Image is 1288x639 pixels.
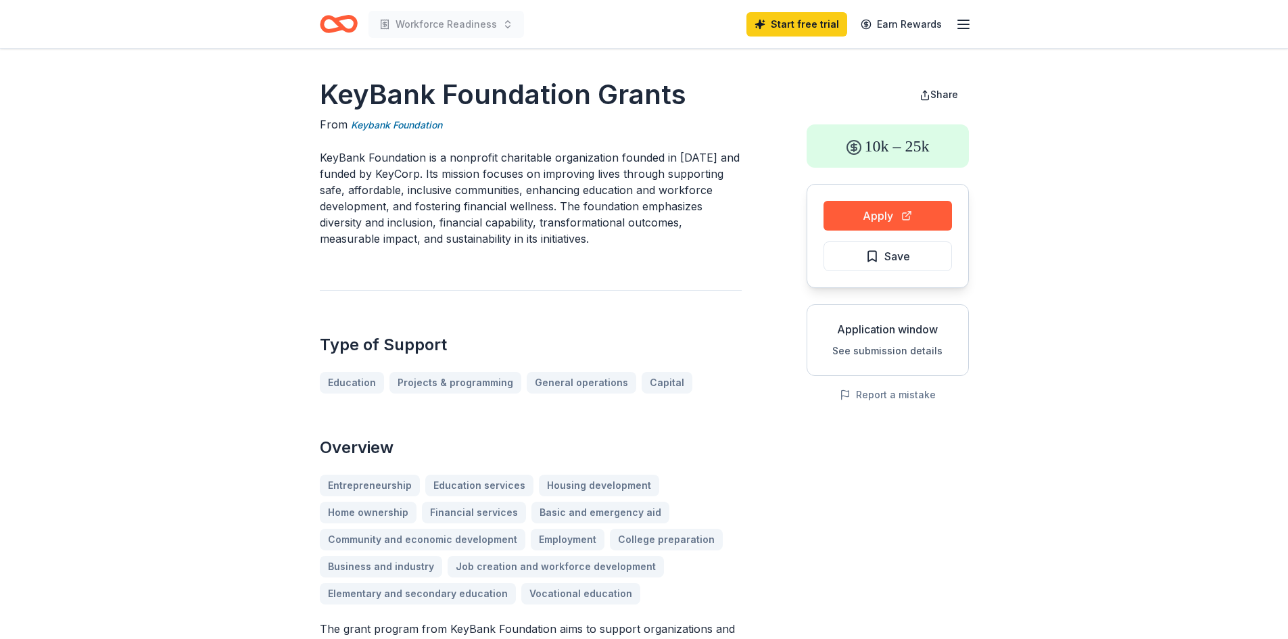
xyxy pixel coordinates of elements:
[396,16,497,32] span: Workforce Readiness
[746,12,847,37] a: Start free trial
[320,372,384,394] a: Education
[527,372,636,394] a: General operations
[368,11,524,38] button: Workforce Readiness
[824,201,952,231] button: Apply
[320,334,742,356] h2: Type of Support
[351,117,442,133] a: Keybank Foundation
[320,76,742,114] h1: KeyBank Foundation Grants
[642,372,692,394] a: Capital
[832,343,943,359] button: See submission details
[320,149,742,247] p: KeyBank Foundation is a nonprofit charitable organization founded in [DATE] and funded by KeyCorp...
[320,437,742,458] h2: Overview
[840,387,936,403] button: Report a mistake
[824,241,952,271] button: Save
[389,372,521,394] a: Projects & programming
[320,116,742,133] div: From
[853,12,950,37] a: Earn Rewards
[884,247,910,265] span: Save
[909,81,969,108] button: Share
[930,89,958,100] span: Share
[818,321,957,337] div: Application window
[807,124,969,168] div: 10k – 25k
[320,8,358,40] a: Home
